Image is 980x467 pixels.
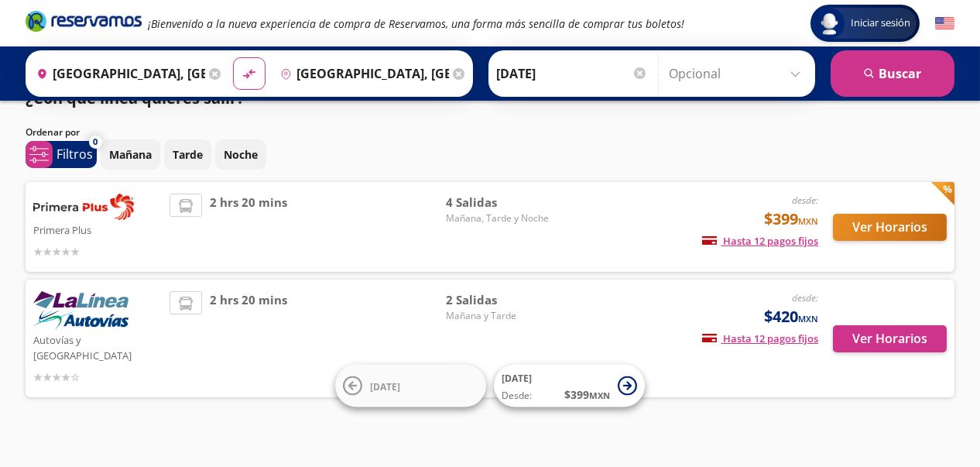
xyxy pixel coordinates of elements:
em: ¡Bienvenido a la nueva experiencia de compra de Reservamos, una forma más sencilla de comprar tus... [148,16,684,31]
button: Mañana [101,139,160,170]
span: $ 399 [564,387,610,403]
button: [DATE]Desde:$399MXN [494,365,645,407]
button: Tarde [164,139,211,170]
em: desde: [792,194,818,207]
p: Mañana [109,146,152,163]
button: English [935,14,954,33]
span: $420 [764,305,818,328]
p: Autovías y [GEOGRAPHIC_DATA] [33,330,162,363]
button: Ver Horarios [833,325,947,352]
span: Hasta 12 pagos fijos [702,234,818,248]
button: Ver Horarios [833,214,947,241]
p: Noche [224,146,258,163]
button: Noche [215,139,266,170]
button: Buscar [831,50,954,97]
p: Ordenar por [26,125,80,139]
i: Brand Logo [26,9,142,33]
input: Elegir Fecha [496,54,648,93]
p: Tarde [173,146,203,163]
span: 2 hrs 20 mins [210,291,287,386]
span: Desde: [502,390,532,403]
small: MXN [798,313,818,324]
input: Opcional [669,54,807,93]
span: 2 hrs 20 mins [210,194,287,260]
span: Iniciar sesión [845,15,917,31]
span: [DATE] [502,373,532,386]
span: Mañana y Tarde [446,309,554,323]
p: Primera Plus [33,220,162,239]
span: 0 [94,136,98,149]
span: 2 Salidas [446,291,554,309]
a: Brand Logo [26,9,142,37]
span: $399 [764,208,818,231]
small: MXN [798,215,818,227]
img: Autovías y La Línea [33,291,128,330]
p: Filtros [57,145,93,163]
em: desde: [792,291,818,304]
small: MXN [589,390,610,402]
span: 4 Salidas [446,194,554,211]
input: Buscar Origen [30,54,205,93]
span: Mañana, Tarde y Noche [446,211,554,225]
input: Buscar Destino [274,54,449,93]
span: Hasta 12 pagos fijos [702,331,818,345]
span: [DATE] [370,380,400,393]
button: 0Filtros [26,141,97,168]
img: Primera Plus [33,194,134,220]
button: [DATE] [335,365,486,407]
